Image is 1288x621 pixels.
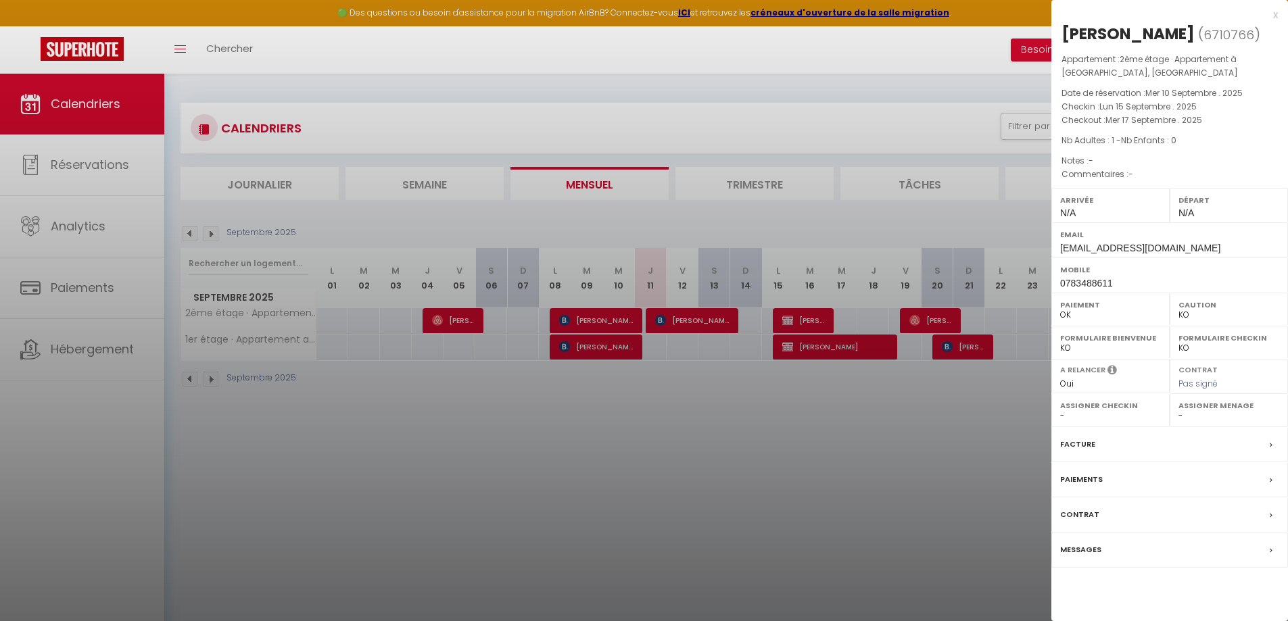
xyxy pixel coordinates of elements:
[1145,87,1243,99] span: Mer 10 Septembre . 2025
[1060,193,1161,207] label: Arrivée
[1105,114,1202,126] span: Mer 17 Septembre . 2025
[11,5,51,46] button: Ouvrir le widget de chat LiveChat
[1178,331,1279,345] label: Formulaire Checkin
[1198,25,1260,44] span: ( )
[1060,364,1105,376] label: A relancer
[1231,560,1278,611] iframe: Chat
[1062,53,1238,78] span: 2ème étage · Appartement à [GEOGRAPHIC_DATA], [GEOGRAPHIC_DATA]
[1089,155,1093,166] span: -
[1178,378,1218,389] span: Pas signé
[1051,7,1278,23] div: x
[1062,53,1278,80] p: Appartement :
[1060,472,1103,487] label: Paiements
[1062,100,1278,114] p: Checkin :
[1178,298,1279,312] label: Caution
[1060,263,1279,276] label: Mobile
[1060,543,1101,557] label: Messages
[1060,207,1076,218] span: N/A
[1107,364,1117,379] i: Sélectionner OUI si vous souhaiter envoyer les séquences de messages post-checkout
[1121,134,1176,146] span: Nb Enfants : 0
[1062,134,1176,146] span: Nb Adultes : 1 -
[1062,23,1195,45] div: [PERSON_NAME]
[1060,243,1220,253] span: [EMAIL_ADDRESS][DOMAIN_NAME]
[1060,399,1161,412] label: Assigner Checkin
[1178,364,1218,373] label: Contrat
[1062,86,1278,100] p: Date de réservation :
[1060,228,1279,241] label: Email
[1128,168,1133,180] span: -
[1178,399,1279,412] label: Assigner Menage
[1178,193,1279,207] label: Départ
[1060,278,1113,289] span: 0783488611
[1060,298,1161,312] label: Paiement
[1203,26,1254,43] span: 6710766
[1099,101,1197,112] span: Lun 15 Septembre . 2025
[1060,507,1099,522] label: Contrat
[1062,114,1278,127] p: Checkout :
[1062,154,1278,168] p: Notes :
[1060,331,1161,345] label: Formulaire Bienvenue
[1178,207,1194,218] span: N/A
[1060,437,1095,451] label: Facture
[1062,168,1278,181] p: Commentaires :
